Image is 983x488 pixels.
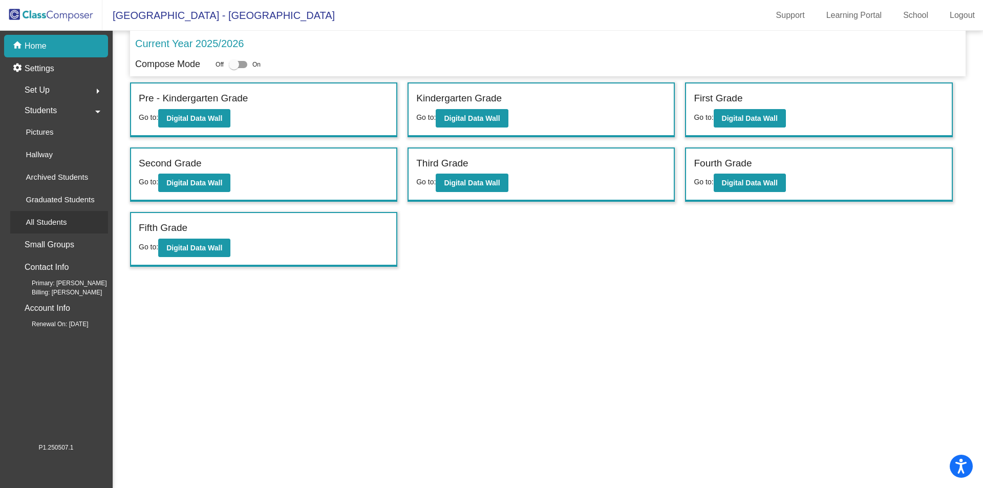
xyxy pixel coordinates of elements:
[694,156,752,171] label: Fourth Grade
[942,7,983,24] a: Logout
[12,62,25,75] mat-icon: settings
[26,148,53,161] p: Hallway
[436,174,508,192] button: Digital Data Wall
[818,7,890,24] a: Learning Portal
[25,238,74,252] p: Small Groups
[166,244,222,252] b: Digital Data Wall
[252,60,261,69] span: On
[444,114,500,122] b: Digital Data Wall
[25,83,50,97] span: Set Up
[25,260,69,274] p: Contact Info
[444,179,500,187] b: Digital Data Wall
[139,91,248,106] label: Pre - Kindergarten Grade
[166,114,222,122] b: Digital Data Wall
[25,103,57,118] span: Students
[895,7,936,24] a: School
[92,85,104,97] mat-icon: arrow_right
[15,279,107,288] span: Primary: [PERSON_NAME]
[416,178,436,186] span: Go to:
[102,7,335,24] span: [GEOGRAPHIC_DATA] - [GEOGRAPHIC_DATA]
[26,126,53,138] p: Pictures
[139,113,158,121] span: Go to:
[714,174,786,192] button: Digital Data Wall
[135,36,244,51] p: Current Year 2025/2026
[15,288,102,297] span: Billing: [PERSON_NAME]
[25,301,70,315] p: Account Info
[722,114,778,122] b: Digital Data Wall
[416,113,436,121] span: Go to:
[694,91,742,106] label: First Grade
[216,60,224,69] span: Off
[722,179,778,187] b: Digital Data Wall
[139,156,202,171] label: Second Grade
[436,109,508,128] button: Digital Data Wall
[139,178,158,186] span: Go to:
[768,7,813,24] a: Support
[694,178,713,186] span: Go to:
[12,40,25,52] mat-icon: home
[714,109,786,128] button: Digital Data Wall
[139,243,158,251] span: Go to:
[26,171,88,183] p: Archived Students
[694,113,713,121] span: Go to:
[416,156,468,171] label: Third Grade
[166,179,222,187] b: Digital Data Wall
[139,221,187,236] label: Fifth Grade
[416,91,502,106] label: Kindergarten Grade
[158,174,230,192] button: Digital Data Wall
[92,105,104,118] mat-icon: arrow_drop_down
[26,216,67,228] p: All Students
[135,57,200,71] p: Compose Mode
[158,109,230,128] button: Digital Data Wall
[25,62,54,75] p: Settings
[26,194,94,206] p: Graduated Students
[158,239,230,257] button: Digital Data Wall
[25,40,47,52] p: Home
[15,320,88,329] span: Renewal On: [DATE]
